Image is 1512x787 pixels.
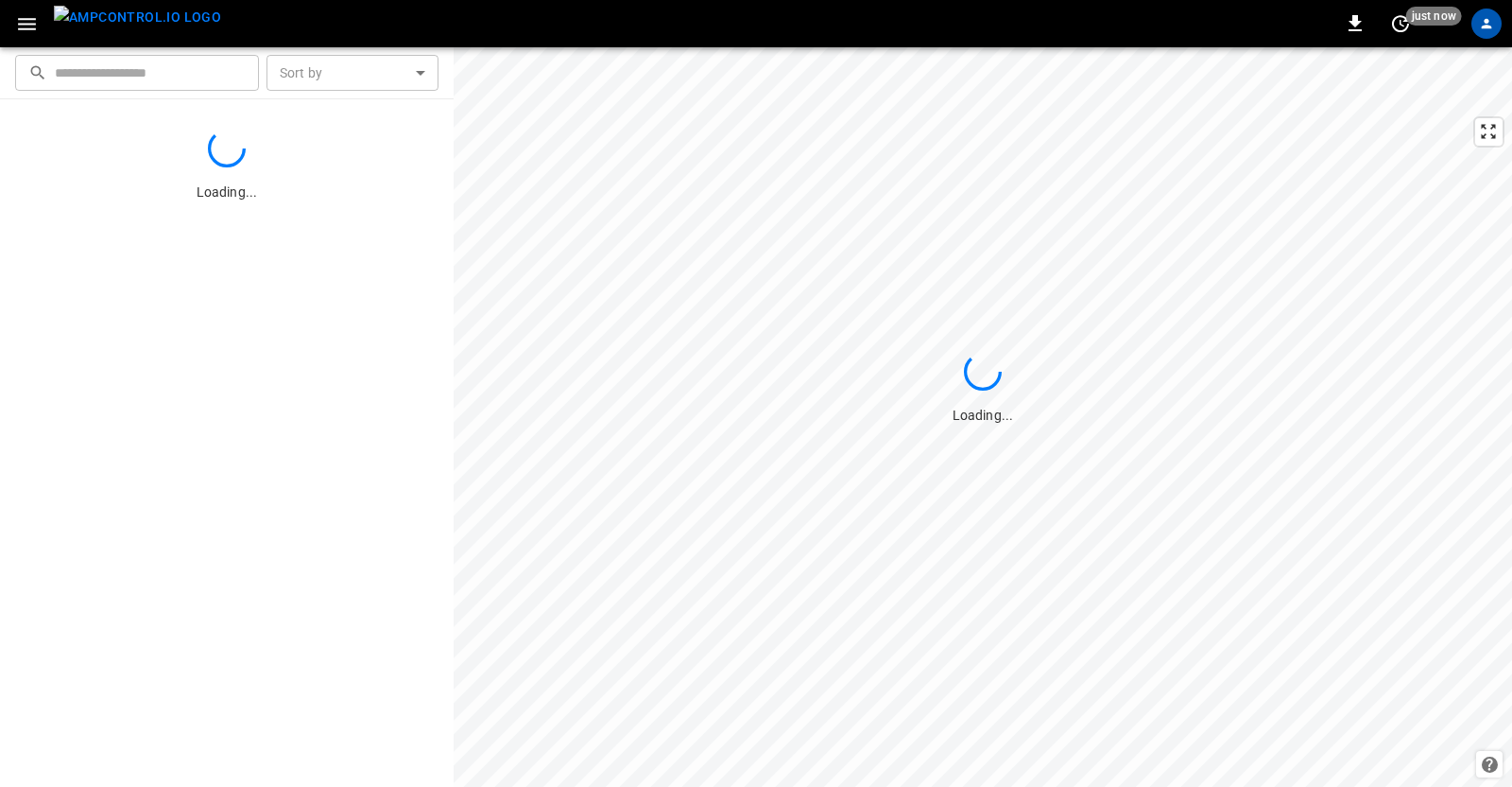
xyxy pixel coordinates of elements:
[1385,9,1416,39] button: set refresh interval
[54,6,221,29] img: ampcontrol.io logo
[1406,7,1462,26] span: just now
[953,408,1013,423] span: Loading...
[454,47,1512,787] canvas: Map
[197,184,257,200] span: Loading...
[1471,9,1502,39] div: profile-icon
